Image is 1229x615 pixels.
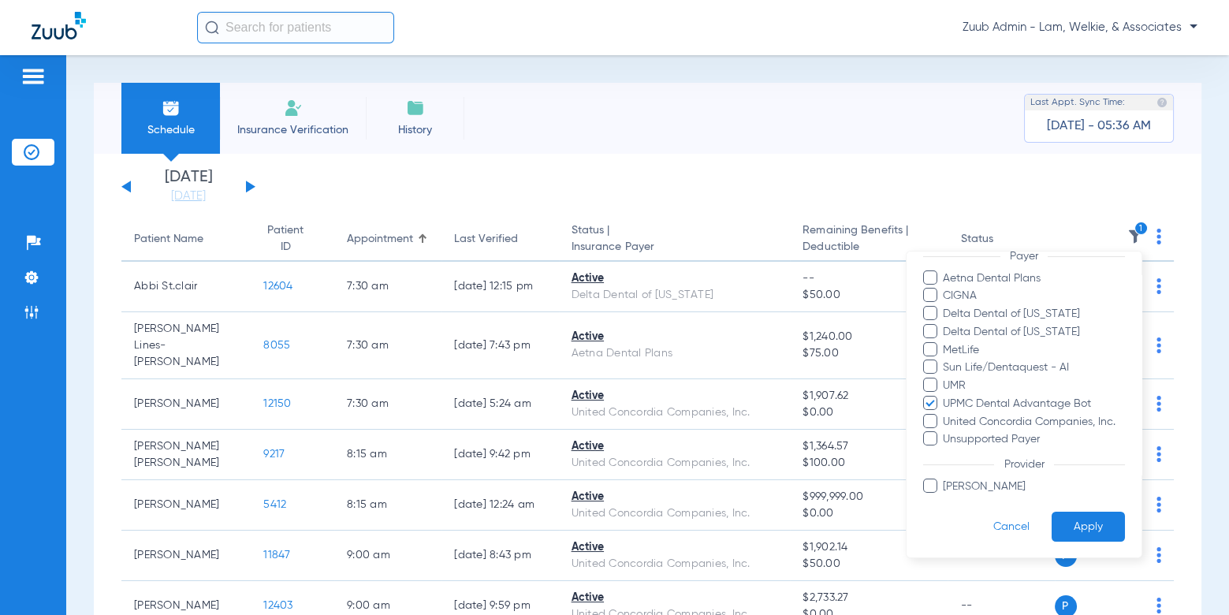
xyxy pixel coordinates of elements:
span: Aetna Dental Plans [943,270,1126,286]
span: Payer [1000,251,1048,262]
button: Cancel [971,512,1052,542]
span: Unsupported Payer [943,431,1126,448]
span: UPMC Dental Advantage Bot [943,396,1126,412]
button: Apply [1052,512,1125,542]
span: [PERSON_NAME] [943,479,1126,495]
span: Sun Life/Dentaquest - AI [943,360,1126,376]
span: Delta Dental of [US_STATE] [943,306,1126,322]
span: United Concordia Companies, Inc. [943,413,1126,430]
iframe: Chat Widget [1150,539,1229,615]
span: Delta Dental of [US_STATE] [943,324,1126,341]
span: UMR [943,378,1126,394]
span: CIGNA [943,288,1126,304]
span: Provider [995,459,1055,470]
span: MetLife [943,341,1126,358]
